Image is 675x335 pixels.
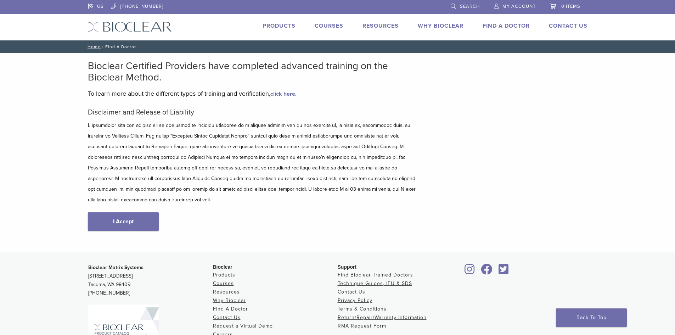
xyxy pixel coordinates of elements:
a: Why Bioclear [213,297,246,303]
a: Why Bioclear [418,22,463,29]
a: Contact Us [338,289,365,295]
img: Bioclear [88,22,172,32]
a: I Accept [88,212,159,231]
span: Bioclear [213,264,232,270]
p: L ipsumdolor sita con adipisc eli se doeiusmod te Incididu utlaboree do m aliquae adminim ven qu ... [88,120,417,205]
a: Find A Doctor [213,306,248,312]
span: My Account [502,4,536,9]
a: Courses [213,280,234,286]
span: Search [460,4,480,9]
a: Privacy Policy [338,297,372,303]
a: Back To Top [556,308,627,327]
p: [STREET_ADDRESS] Tacoma, WA 98409 [PHONE_NUMBER] [88,263,213,297]
a: Find A Doctor [483,22,530,29]
span: 0 items [561,4,580,9]
a: Bioclear [479,268,495,275]
a: Products [213,272,235,278]
a: Return/Repair/Warranty Information [338,314,427,320]
a: Products [263,22,296,29]
a: Request a Virtual Demo [213,323,273,329]
a: Contact Us [549,22,587,29]
nav: Find A Doctor [83,40,593,53]
a: Find Bioclear Trained Doctors [338,272,413,278]
a: RMA Request Form [338,323,386,329]
a: Resources [213,289,240,295]
strong: Bioclear Matrix Systems [88,264,144,270]
a: Bioclear [496,268,511,275]
a: Technique Guides, IFU & SDS [338,280,412,286]
a: Courses [315,22,343,29]
h2: Bioclear Certified Providers have completed advanced training on the Bioclear Method. [88,60,417,83]
a: Resources [362,22,399,29]
p: To learn more about the different types of training and verification, . [88,88,417,99]
span: / [101,45,105,49]
a: Contact Us [213,314,241,320]
a: Home [85,44,101,49]
a: Bioclear [462,268,477,275]
a: click here [270,90,295,97]
a: Terms & Conditions [338,306,387,312]
span: Support [338,264,357,270]
h5: Disclaimer and Release of Liability [88,108,417,117]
